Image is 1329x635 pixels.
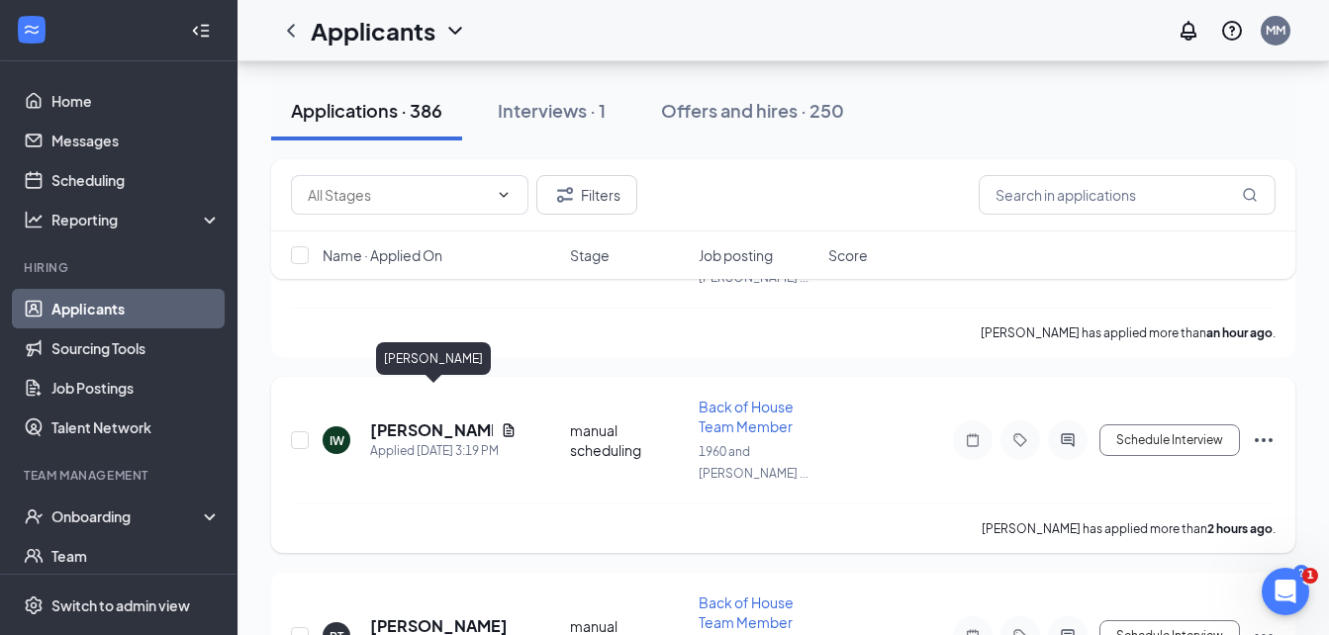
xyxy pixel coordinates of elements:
[498,98,606,123] div: Interviews · 1
[24,210,44,229] svg: Analysis
[828,245,868,265] span: Score
[51,408,221,447] a: Talent Network
[699,593,794,631] span: Back of House Team Member
[376,342,491,375] div: [PERSON_NAME]
[699,398,794,435] span: Back of House Team Member
[24,467,217,484] div: Team Management
[291,98,442,123] div: Applications · 386
[370,419,493,441] h5: [PERSON_NAME]
[51,506,204,526] div: Onboarding
[496,187,512,203] svg: ChevronDown
[1206,325,1273,340] b: an hour ago
[191,21,211,41] svg: Collapse
[553,183,577,207] svg: Filter
[1293,565,1309,582] div: 2
[370,441,517,461] div: Applied [DATE] 3:19 PM
[979,175,1276,215] input: Search in applications
[501,422,517,438] svg: Document
[699,245,773,265] span: Job posting
[51,536,221,576] a: Team
[311,14,435,47] h1: Applicants
[51,289,221,328] a: Applicants
[1220,19,1244,43] svg: QuestionInfo
[24,595,44,615] svg: Settings
[1262,568,1309,615] iframe: Intercom live chat
[570,420,688,460] div: manual scheduling
[51,210,222,229] div: Reporting
[1008,432,1032,448] svg: Tag
[1207,521,1273,536] b: 2 hours ago
[982,520,1276,537] p: [PERSON_NAME] has applied more than .
[981,324,1276,341] p: [PERSON_NAME] has applied more than .
[1056,432,1080,448] svg: ActiveChat
[1252,428,1276,452] svg: Ellipses
[51,595,190,615] div: Switch to admin view
[323,245,442,265] span: Name · Applied On
[536,175,637,215] button: Filter Filters
[1177,19,1200,43] svg: Notifications
[51,81,221,121] a: Home
[443,19,467,43] svg: ChevronDown
[51,368,221,408] a: Job Postings
[24,259,217,276] div: Hiring
[699,444,808,481] span: 1960 and [PERSON_NAME] ...
[308,184,488,206] input: All Stages
[1266,22,1285,39] div: MM
[570,245,610,265] span: Stage
[330,432,344,449] div: IW
[1099,424,1240,456] button: Schedule Interview
[24,506,44,526] svg: UserCheck
[51,121,221,160] a: Messages
[22,20,42,40] svg: WorkstreamLogo
[1242,187,1258,203] svg: MagnifyingGlass
[661,98,844,123] div: Offers and hires · 250
[1302,568,1318,584] span: 1
[961,432,985,448] svg: Note
[51,160,221,200] a: Scheduling
[51,328,221,368] a: Sourcing Tools
[279,19,303,43] svg: ChevronLeft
